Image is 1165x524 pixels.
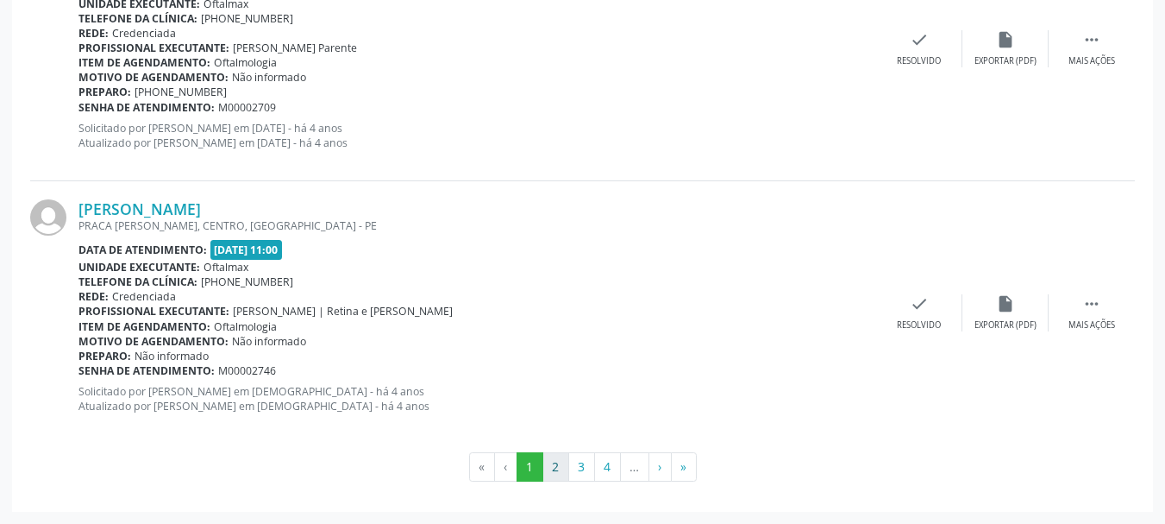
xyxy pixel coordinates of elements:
[648,452,672,482] button: Go to next page
[78,363,215,378] b: Senha de atendimento:
[232,334,306,349] span: Não informado
[78,260,200,275] b: Unidade executante:
[218,100,276,115] span: M00002709
[78,319,210,334] b: Item de agendamento:
[135,85,227,99] span: [PHONE_NUMBER]
[1068,319,1115,331] div: Mais ações
[568,452,595,482] button: Go to page 3
[112,26,176,41] span: Credenciada
[78,199,201,218] a: [PERSON_NAME]
[30,199,66,236] img: img
[897,55,941,67] div: Resolvido
[78,41,229,55] b: Profissional executante:
[517,452,543,482] button: Go to page 1
[112,289,176,304] span: Credenciada
[78,304,229,319] b: Profissional executante:
[78,70,229,85] b: Motivo de agendamento:
[78,55,210,70] b: Item de agendamento:
[996,294,1015,313] i: insert_drive_file
[78,289,109,304] b: Rede:
[1082,294,1101,313] i: 
[78,218,876,233] div: PRACA [PERSON_NAME], CENTRO, [GEOGRAPHIC_DATA] - PE
[30,452,1135,482] ul: Pagination
[78,275,197,289] b: Telefone da clínica:
[78,121,876,150] p: Solicitado por [PERSON_NAME] em [DATE] - há 4 anos Atualizado por [PERSON_NAME] em [DATE] - há 4 ...
[233,41,357,55] span: [PERSON_NAME] Parente
[910,30,929,49] i: check
[214,55,277,70] span: Oftalmologia
[135,349,209,363] span: Não informado
[201,275,293,289] span: [PHONE_NUMBER]
[201,11,293,26] span: [PHONE_NUMBER]
[78,26,109,41] b: Rede:
[78,349,131,363] b: Preparo:
[1068,55,1115,67] div: Mais ações
[233,304,453,319] span: [PERSON_NAME] | Retina e [PERSON_NAME]
[542,452,569,482] button: Go to page 2
[996,30,1015,49] i: insert_drive_file
[671,452,697,482] button: Go to last page
[1082,30,1101,49] i: 
[78,243,207,257] b: Data de atendimento:
[210,240,283,260] span: [DATE] 11:00
[204,260,248,275] span: Oftalmax
[218,363,276,378] span: M00002746
[594,452,621,482] button: Go to page 4
[974,55,1037,67] div: Exportar (PDF)
[78,85,131,99] b: Preparo:
[78,334,229,349] b: Motivo de agendamento:
[78,384,876,414] p: Solicitado por [PERSON_NAME] em [DEMOGRAPHIC_DATA] - há 4 anos Atualizado por [PERSON_NAME] em [D...
[214,319,277,334] span: Oftalmologia
[78,100,215,115] b: Senha de atendimento:
[897,319,941,331] div: Resolvido
[910,294,929,313] i: check
[974,319,1037,331] div: Exportar (PDF)
[232,70,306,85] span: Não informado
[78,11,197,26] b: Telefone da clínica:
